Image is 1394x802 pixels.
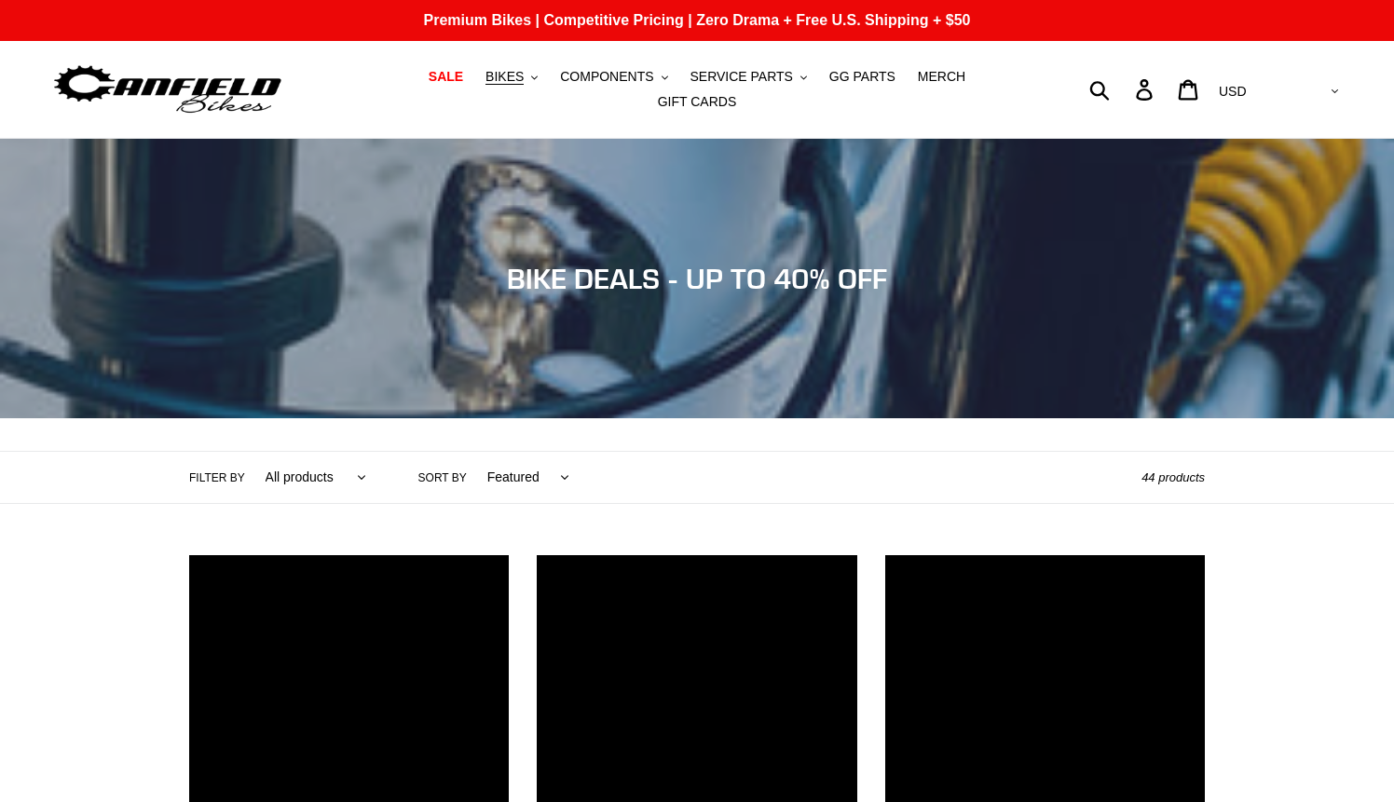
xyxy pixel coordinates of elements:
span: 44 products [1141,470,1205,484]
img: Canfield Bikes [51,61,284,119]
a: GIFT CARDS [649,89,746,115]
span: SALE [429,69,463,85]
button: COMPONENTS [551,64,676,89]
span: BIKES [485,69,524,85]
button: BIKES [476,64,547,89]
span: SERVICE PARTS [690,69,792,85]
span: GIFT CARDS [658,94,737,110]
a: GG PARTS [820,64,905,89]
button: SERVICE PARTS [680,64,815,89]
a: MERCH [909,64,975,89]
span: BIKE DEALS - UP TO 40% OFF [507,262,887,295]
label: Sort by [418,469,467,486]
label: Filter by [189,469,245,486]
span: COMPONENTS [560,69,653,85]
span: MERCH [918,69,965,85]
span: GG PARTS [829,69,895,85]
a: SALE [419,64,472,89]
input: Search [1100,69,1147,110]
